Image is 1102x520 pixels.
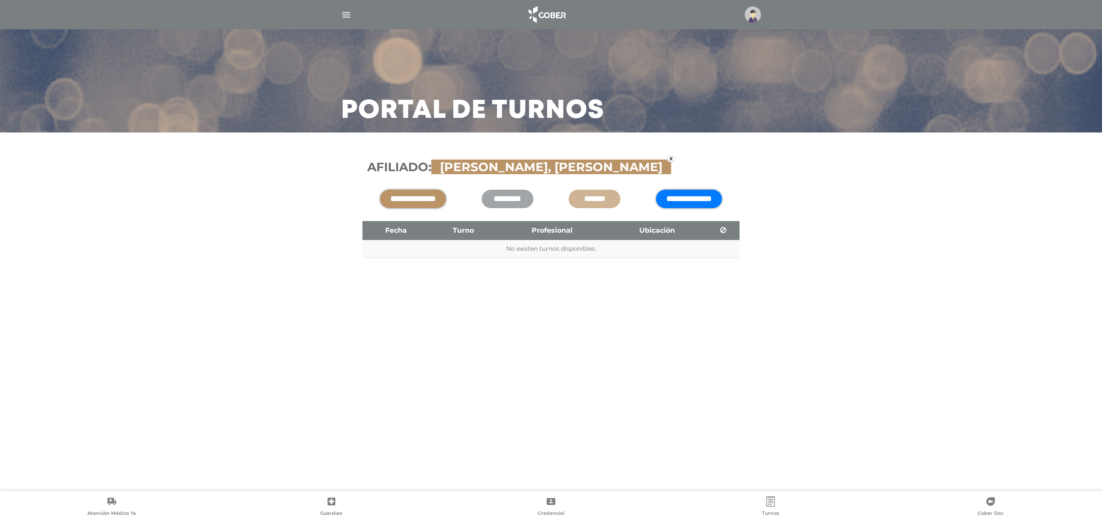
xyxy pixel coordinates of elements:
span: Credencial [538,510,564,518]
th: Ubicación [607,221,707,240]
a: Cober Doc [881,496,1100,518]
span: Turnos [762,510,779,518]
a: Credencial [441,496,661,518]
a: x [667,156,675,162]
a: Atención Médica Ya [2,496,221,518]
th: Fecha [362,221,430,240]
span: Cober Doc [978,510,1003,518]
span: [PERSON_NAME], [PERSON_NAME] [436,160,667,174]
span: Atención Médica Ya [87,510,136,518]
img: logo_cober_home-white.png [524,4,569,25]
a: Guardias [221,496,441,518]
h3: Afiliado: [367,160,735,175]
th: Turno [430,221,497,240]
img: profile-placeholder.svg [745,6,761,23]
td: No existen turnos disponibles. [362,240,740,258]
th: Profesional [496,221,607,240]
span: Guardias [320,510,342,518]
a: Turnos [661,496,880,518]
h3: Portal de turnos [341,100,604,122]
img: Cober_menu-lines-white.svg [341,9,352,20]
